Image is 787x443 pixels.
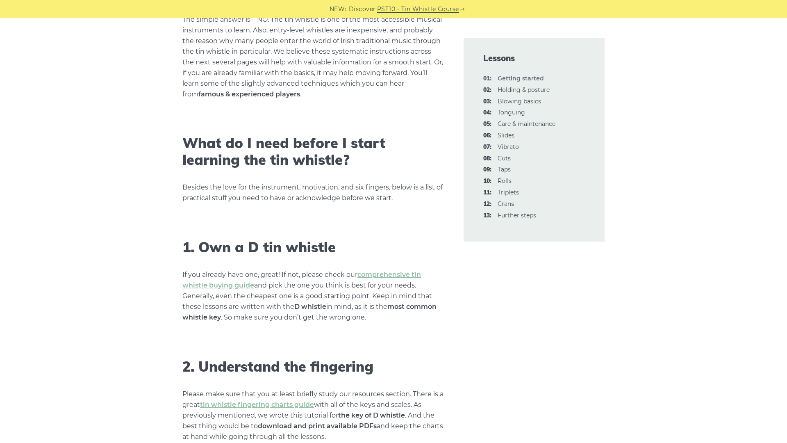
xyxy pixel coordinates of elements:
a: 04:Tonguing [498,109,525,116]
h2: 1. Own a D tin whistle [182,239,444,256]
a: 13:Further steps [498,212,536,219]
p: Please make sure that you at least briefly study our resources section. There is a great with all... [182,389,444,442]
strong: D whistle [294,303,326,311]
p: If you already have one, great! If not, please check our and pick the one you think is best for y... [182,269,444,323]
strong: Getting started [498,75,544,82]
span: 11: [483,188,491,198]
span: 09: [483,165,491,175]
a: 10:Rolls [498,177,512,185]
a: 02:Holding & posture [498,86,550,94]
a: 05:Care & maintenance [498,120,555,128]
strong: the key of D whistle [338,411,405,419]
span: 01: [483,74,491,84]
span: Lessons [483,53,585,64]
span: NEW: [330,5,346,14]
span: 12: [483,199,491,209]
a: 06:Slides [498,132,514,139]
span: 02: [483,85,491,95]
span: 03: [483,97,491,107]
h2: What do I need before I start learning the tin whistle? [182,135,444,169]
span: 05: [483,119,491,129]
span: 08: [483,154,491,164]
a: 08:Cuts [498,155,511,162]
span: 07: [483,142,491,152]
span: 10: [483,176,491,186]
span: Discover [349,5,376,14]
strong: download and print available PDFs [258,422,377,430]
a: 12:Crans [498,200,514,208]
a: 09:Taps [498,166,511,173]
a: PST10 - Tin Whistle Course [377,5,459,14]
h2: 2. Understand the fingering [182,359,444,375]
a: tin whistle fingering charts guide [200,401,314,409]
p: The simple answer is – NO. The tin whistle is one of the most accessible musical instruments to l... [182,14,444,100]
p: Besides the love for the instrument, motivation, and six fingers, below is a list of practical st... [182,182,444,203]
span: 06: [483,131,491,141]
a: 03:Blowing basics [498,98,541,105]
a: famous & experienced players [198,90,300,98]
span: 04: [483,108,491,118]
span: 13: [483,211,491,221]
a: 07:Vibrato [498,143,519,151]
a: 11:Triplets [498,189,519,196]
